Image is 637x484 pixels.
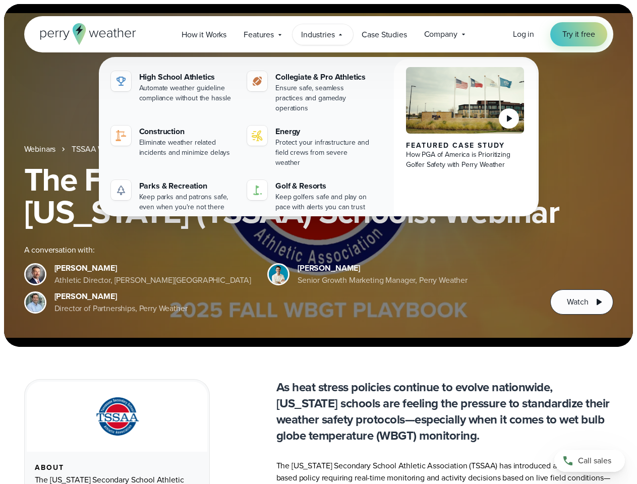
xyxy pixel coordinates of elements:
div: About [35,464,199,472]
img: PGA of America, Frisco Campus [406,67,525,134]
span: Try it free [562,28,595,40]
div: Ensure safe, seamless practices and gameday operations [275,83,372,113]
div: [PERSON_NAME] [54,262,252,274]
a: High School Athletics Automate weather guideline compliance without the hassle [107,67,240,107]
span: Call sales [578,455,611,467]
div: Director of Partnerships, Perry Weather [54,302,188,315]
span: Case Studies [362,29,407,41]
div: Parks & Recreation [139,180,236,192]
img: highschool-icon.svg [115,75,127,87]
a: Try it free [550,22,607,46]
a: Energy Protect your infrastructure and field crews from severe weather [243,122,376,172]
div: High School Athletics [139,71,236,83]
img: parks-icon-grey.svg [115,184,127,196]
img: Spencer Patton, Perry Weather [269,265,288,284]
div: Featured Case Study [406,142,525,150]
div: Collegiate & Pro Athletics [275,71,372,83]
span: How it Works [182,29,226,41]
a: PGA of America, Frisco Campus Featured Case Study How PGA of America is Prioritizing Golfer Safet... [394,59,537,224]
a: TSSAA WBGT Fall Playbook [72,143,167,155]
img: construction perry weather [115,130,127,142]
img: Brian Wyatt [26,265,45,284]
span: Watch [567,296,588,308]
div: Athletic Director, [PERSON_NAME][GEOGRAPHIC_DATA] [54,274,252,286]
div: Automate weather guideline compliance without the hassle [139,83,236,103]
img: energy-icon@2x-1.svg [251,130,263,142]
div: [PERSON_NAME] [298,262,468,274]
a: Case Studies [353,24,415,45]
div: Keep golfers safe and play on pace with alerts you can trust [275,192,372,212]
span: Features [244,29,274,41]
a: Collegiate & Pro Athletics Ensure safe, seamless practices and gameday operations [243,67,376,117]
div: Energy [275,126,372,138]
img: Jeff Wood [26,293,45,312]
div: Senior Growth Marketing Manager, Perry Weather [298,274,468,286]
h1: The Fall WBGT Playbook for [US_STATE] (TSSAA) Schools: Webinar [24,163,613,228]
a: Log in [513,28,534,40]
img: golf-iconV2.svg [251,184,263,196]
img: TSSAA-Tennessee-Secondary-School-Athletic-Association.svg [83,394,151,440]
span: Company [424,28,457,40]
a: Parks & Recreation Keep parks and patrons safe, even when you're not there [107,176,240,216]
nav: Breadcrumb [24,143,613,155]
div: Keep parks and patrons safe, even when you're not there [139,192,236,212]
a: Webinars [24,143,56,155]
div: How PGA of America is Prioritizing Golfer Safety with Perry Weather [406,150,525,170]
a: Call sales [554,450,625,472]
a: Golf & Resorts Keep golfers safe and play on pace with alerts you can trust [243,176,376,216]
img: proathletics-icon@2x-1.svg [251,75,263,87]
a: construction perry weather Construction Eliminate weather related incidents and minimize delays [107,122,240,162]
div: A conversation with: [24,244,535,256]
div: Golf & Resorts [275,180,372,192]
button: Watch [550,289,613,315]
p: As heat stress policies continue to evolve nationwide, [US_STATE] schools are feeling the pressur... [276,379,613,444]
div: Protect your infrastructure and field crews from severe weather [275,138,372,168]
div: Eliminate weather related incidents and minimize delays [139,138,236,158]
div: [PERSON_NAME] [54,290,188,302]
span: Industries [301,29,334,41]
div: Construction [139,126,236,138]
a: How it Works [173,24,235,45]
